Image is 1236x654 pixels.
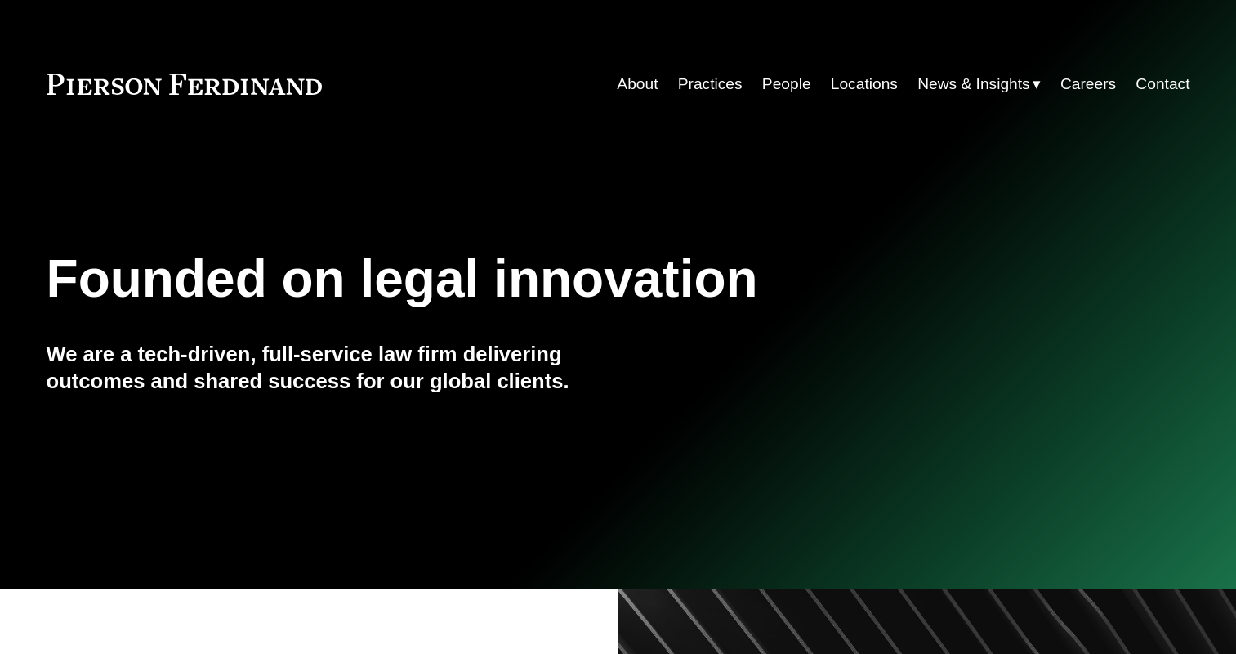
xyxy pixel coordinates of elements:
[1136,69,1189,100] a: Contact
[617,69,658,100] a: About
[1060,69,1116,100] a: Careers
[917,70,1030,99] span: News & Insights
[47,249,1000,309] h1: Founded on legal innovation
[831,69,898,100] a: Locations
[678,69,743,100] a: Practices
[762,69,811,100] a: People
[917,69,1041,100] a: folder dropdown
[47,341,618,394] h4: We are a tech-driven, full-service law firm delivering outcomes and shared success for our global...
